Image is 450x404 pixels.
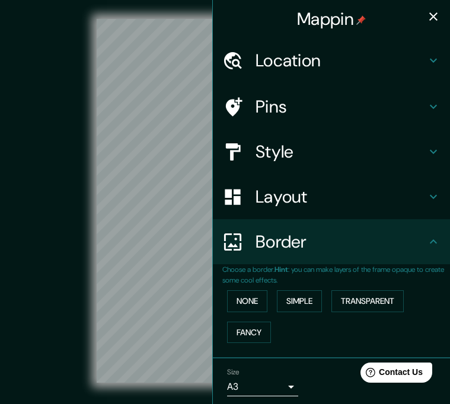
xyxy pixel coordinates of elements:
[222,264,450,286] p: Choose a border. : you can make layers of the frame opaque to create some cool effects.
[297,8,366,30] h4: Mappin
[256,96,426,117] h4: Pins
[277,290,322,312] button: Simple
[356,15,366,25] img: pin-icon.png
[227,367,240,377] label: Size
[213,219,450,264] div: Border
[331,290,404,312] button: Transparent
[213,129,450,174] div: Style
[213,174,450,219] div: Layout
[256,50,426,71] h4: Location
[344,358,437,391] iframe: Help widget launcher
[256,231,426,252] h4: Border
[97,19,354,383] canvas: Map
[256,186,426,207] h4: Layout
[256,141,426,162] h4: Style
[275,265,288,274] b: Hint
[227,377,298,396] div: A3
[227,322,271,344] button: Fancy
[227,290,267,312] button: None
[213,84,450,129] div: Pins
[213,38,450,83] div: Location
